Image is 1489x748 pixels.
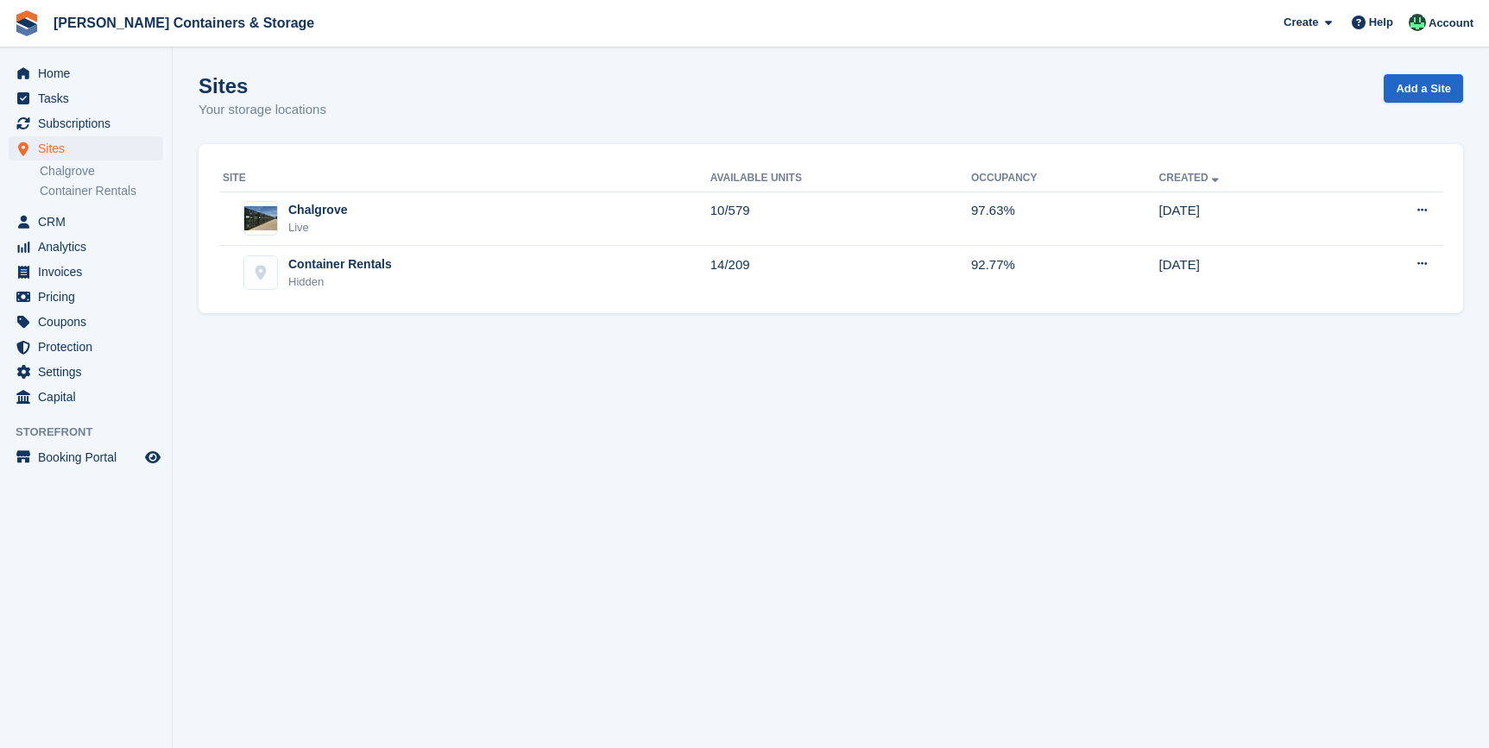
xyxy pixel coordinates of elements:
[9,310,163,334] a: menu
[219,165,710,192] th: Site
[9,360,163,384] a: menu
[9,235,163,259] a: menu
[1384,74,1463,103] a: Add a Site
[38,111,142,135] span: Subscriptions
[38,310,142,334] span: Coupons
[288,201,347,219] div: Chalgrove
[1159,246,1339,299] td: [DATE]
[38,136,142,160] span: Sites
[288,219,347,236] div: Live
[38,260,142,284] span: Invoices
[9,385,163,409] a: menu
[9,335,163,359] a: menu
[971,246,1159,299] td: 92.77%
[971,165,1159,192] th: Occupancy
[38,210,142,234] span: CRM
[9,61,163,85] a: menu
[710,246,971,299] td: 14/209
[710,192,971,246] td: 10/579
[1159,192,1339,246] td: [DATE]
[1369,14,1393,31] span: Help
[9,111,163,135] a: menu
[9,285,163,309] a: menu
[14,10,40,36] img: stora-icon-8386f47178a22dfd0bd8f6a31ec36ba5ce8667c1dd55bd0f319d3a0aa187defe.svg
[38,360,142,384] span: Settings
[244,256,277,289] img: Container Rentals site image placeholder
[1284,14,1318,31] span: Create
[38,445,142,469] span: Booking Portal
[9,445,163,469] a: menu
[971,192,1159,246] td: 97.63%
[16,424,172,441] span: Storefront
[199,100,326,120] p: Your storage locations
[9,210,163,234] a: menu
[288,273,392,291] div: Hidden
[288,255,392,273] div: Container Rentals
[9,260,163,284] a: menu
[1409,14,1426,31] img: Arjun Preetham
[1159,172,1222,184] a: Created
[40,183,163,199] a: Container Rentals
[9,86,163,110] a: menu
[38,235,142,259] span: Analytics
[244,206,277,231] img: Image of Chalgrove site
[710,165,971,192] th: Available Units
[38,285,142,309] span: Pricing
[1429,15,1473,32] span: Account
[38,385,142,409] span: Capital
[142,447,163,468] a: Preview store
[9,136,163,160] a: menu
[38,86,142,110] span: Tasks
[38,61,142,85] span: Home
[47,9,321,37] a: [PERSON_NAME] Containers & Storage
[40,163,163,179] a: Chalgrove
[38,335,142,359] span: Protection
[199,74,326,97] h1: Sites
